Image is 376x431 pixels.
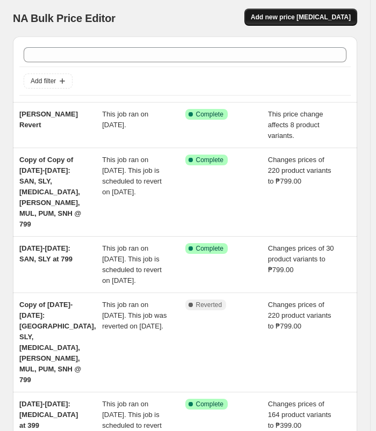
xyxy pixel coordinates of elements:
span: Changes prices of 220 product variants to ₱799.00 [268,156,331,185]
span: Complete [196,156,223,164]
span: This job ran on [DATE]. [102,110,148,129]
span: Changes prices of 164 product variants to ₱399.00 [268,400,331,429]
span: Complete [196,110,223,119]
span: Add new price [MEDICAL_DATA] [251,13,351,21]
span: This job ran on [DATE]. This job is scheduled to revert on [DATE]. [102,244,162,284]
span: Copy of Copy of [DATE]-[DATE]: SAN, SLY, [MEDICAL_DATA], [PERSON_NAME], MUL, PUM, SNH @ 799 [19,156,81,228]
span: [PERSON_NAME] Revert [19,110,78,129]
span: NA Bulk Price Editor [13,12,115,24]
span: This job ran on [DATE]. This job was reverted on [DATE]. [102,301,167,330]
span: Changes prices of 30 product variants to ₱799.00 [268,244,334,274]
span: Complete [196,400,223,408]
span: [DATE]-[DATE]: [MEDICAL_DATA] at 399 [19,400,78,429]
span: This price change affects 8 product variants. [268,110,323,140]
span: Reverted [196,301,222,309]
span: [DATE]-[DATE]: SAN, SLY at 799 [19,244,73,263]
span: This job ran on [DATE]. This job is scheduled to revert on [DATE]. [102,156,162,196]
span: Copy of [DATE]-[DATE]: [GEOGRAPHIC_DATA], SLY, [MEDICAL_DATA], [PERSON_NAME], MUL, PUM, SNH @ 799 [19,301,96,384]
button: Add new price [MEDICAL_DATA] [244,9,357,26]
span: Changes prices of 220 product variants to ₱799.00 [268,301,331,330]
span: Add filter [31,77,56,85]
button: Add filter [24,74,73,89]
span: Complete [196,244,223,253]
